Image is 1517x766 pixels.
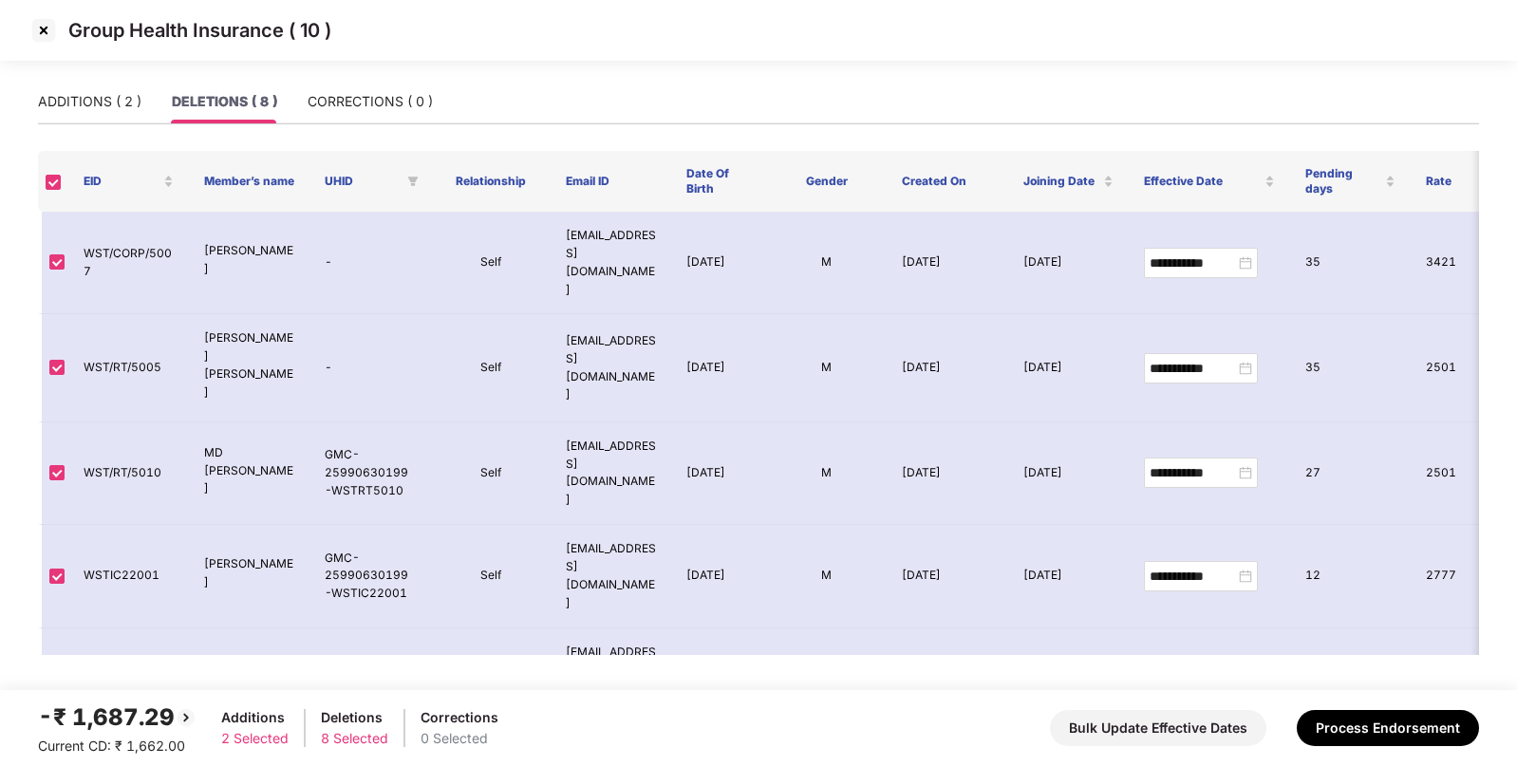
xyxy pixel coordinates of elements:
p: MD [PERSON_NAME] [204,444,294,498]
td: WST/CORP/5007 [68,212,189,314]
td: 27 [1290,422,1411,525]
th: Gender [766,151,887,212]
td: [EMAIL_ADDRESS][DOMAIN_NAME] [551,212,671,314]
td: WSTIC22001 [68,525,189,627]
div: 2 Selected [221,728,289,749]
span: Effective Date [1144,174,1261,189]
td: 35 [1290,314,1411,421]
td: [EMAIL_ADDRESS][DOMAIN_NAME] [551,422,671,525]
td: [DATE] [887,628,1007,731]
td: M [766,422,887,525]
td: Spouse [430,628,551,731]
button: Bulk Update Effective Dates [1050,710,1266,746]
div: DELETIONS ( 8 ) [172,91,277,112]
th: Relationship [430,151,551,212]
p: [PERSON_NAME] [204,555,294,591]
td: [DATE] [671,628,766,731]
td: [DATE] [1008,525,1129,627]
th: Created On [887,151,1007,212]
img: svg+xml;base64,PHN2ZyBpZD0iQmFjay0yMHgyMCIgeG1sbnM9Imh0dHA6Ly93d3cudzMub3JnLzIwMDAvc3ZnIiB3aWR0aD... [175,706,197,729]
div: -₹ 1,687.29 [38,700,197,736]
div: CORRECTIONS ( 0 ) [308,91,433,112]
th: Email ID [551,151,671,212]
div: Additions [221,707,289,728]
td: Self [430,422,551,525]
button: Process Endorsement [1297,710,1479,746]
td: [DATE] [671,212,766,314]
div: 8 Selected [321,728,388,749]
td: M [766,314,887,421]
img: svg+xml;base64,PHN2ZyBpZD0iQ3Jvc3MtMzJ4MzIiIHhtbG5zPSJodHRwOi8vd3d3LnczLm9yZy8yMDAwL3N2ZyIgd2lkdG... [28,15,59,46]
td: [DATE] [887,525,1007,627]
td: - [309,314,430,421]
td: F [766,628,887,731]
td: [EMAIL_ADDRESS][DOMAIN_NAME] [551,628,671,731]
th: Date Of Birth [671,151,766,212]
td: [DATE] [1008,314,1129,421]
td: [DATE] [887,422,1007,525]
td: GMC-25990630199-WSTIC22001 [309,525,430,627]
span: Pending days [1305,166,1381,196]
td: 12 [1290,525,1411,627]
span: Joining Date [1023,174,1099,189]
td: [DATE] [671,525,766,627]
td: WST/RT/5010 [68,422,189,525]
span: filter [403,170,422,193]
th: EID [68,151,189,212]
span: EID [84,174,159,189]
td: [DATE] [1008,628,1129,731]
p: [PERSON_NAME] [204,242,294,278]
td: M [766,212,887,314]
td: [DATE] [1008,422,1129,525]
td: [EMAIL_ADDRESS][DOMAIN_NAME] [551,525,671,627]
p: Group Health Insurance ( 10 ) [68,19,331,42]
td: WST/RT/5005 [68,314,189,421]
td: Self [430,212,551,314]
td: GMC-25990630199-WSTIC22001A [309,628,430,731]
td: Self [430,525,551,627]
span: Current CD: ₹ 1,662.00 [38,738,185,754]
td: [DATE] [1008,212,1129,314]
td: [DATE] [887,314,1007,421]
td: [EMAIL_ADDRESS][DOMAIN_NAME] [551,314,671,421]
span: UHID [325,174,400,189]
td: GMC-25990630199-WSTRT5010 [309,422,430,525]
div: Deletions [321,707,388,728]
td: 35 [1290,212,1411,314]
div: 0 Selected [421,728,498,749]
th: Pending days [1290,151,1411,212]
td: M [766,525,887,627]
div: Corrections [421,707,498,728]
p: [PERSON_NAME] [PERSON_NAME] [204,329,294,401]
th: Effective Date [1129,151,1290,212]
td: Self [430,314,551,421]
td: 12 [1290,628,1411,731]
td: WSTIC22001 [68,628,189,731]
div: ADDITIONS ( 2 ) [38,91,141,112]
th: Member’s name [189,151,309,212]
td: - [309,212,430,314]
td: [DATE] [671,314,766,421]
th: Joining Date [1008,151,1129,212]
td: [DATE] [887,212,1007,314]
td: [DATE] [671,422,766,525]
span: filter [407,176,419,187]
